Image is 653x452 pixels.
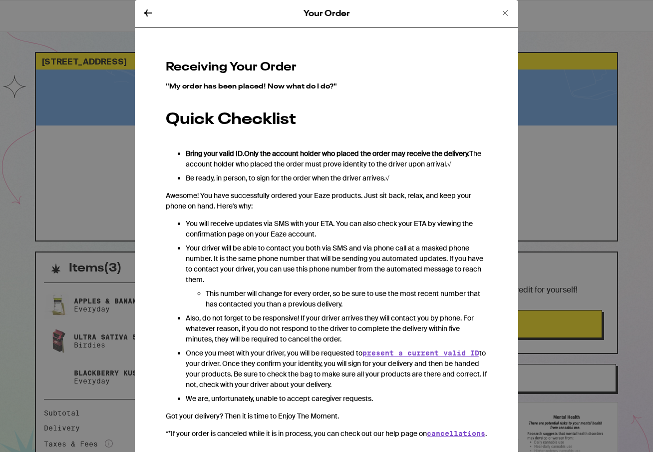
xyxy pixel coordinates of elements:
[6,7,72,15] span: Hi. Need any help?
[447,159,451,168] strong: √
[186,348,487,390] p: Once you meet with your driver, you will be requested to to your driver. Once they confirm your i...
[206,288,487,309] p: This number will change for every order, so be sure to use the most recent number that has contac...
[166,83,487,90] h3: "My order has been placed! Now what do I do?"
[186,173,487,183] li: Be ready, in person, to sign for the order when the driver arrives.
[186,148,487,169] li: . The account holder who placed the order must prove identity to the driver upon arrival.
[186,313,487,344] p: Also, do not forget to be responsive! If your driver arrives they will contact you by phone. For ...
[166,190,487,211] p: Awesome! You have successfully ordered your Eaze products. Just sit back, relax, and keep your ph...
[166,428,487,439] p: **If your order is canceled while it is in process, you can check out our help page on .
[166,411,487,421] p: Got your delivery? Then it is time to Enjoy The Moment.
[166,111,296,127] span: Quick Checklist
[427,429,485,437] a: cancellations
[362,349,479,357] a: present a current valid ID
[166,59,487,76] h2: Receiving Your Order
[244,149,469,158] strong: Only the account holder who placed the order may receive the delivery.
[186,243,487,285] p: Your driver will be able to contact you both via SMS and via phone call at a masked phone number....
[385,173,389,182] strong: √
[186,218,487,239] p: You will receive updates via SMS with your ETA. You can also check your ETA by viewing the confir...
[186,393,487,404] p: We are, unfortunately, unable to accept caregiver requests.
[186,149,243,158] strong: Bring your valid ID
